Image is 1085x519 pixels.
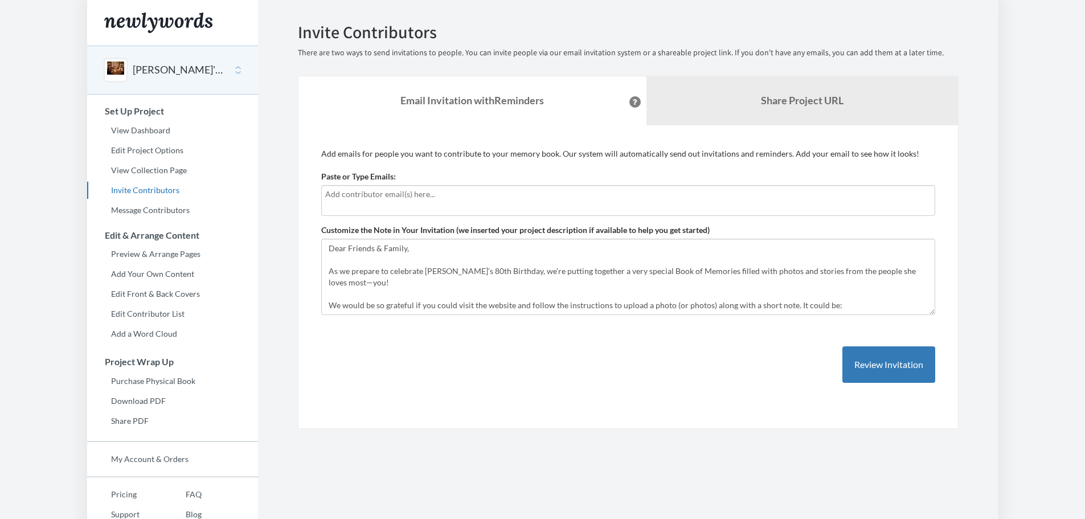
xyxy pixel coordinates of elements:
[325,188,931,201] input: Add contributor email(s) here...
[162,486,202,503] a: FAQ
[87,285,258,303] a: Edit Front & Back Covers
[87,393,258,410] a: Download PDF
[761,94,844,107] b: Share Project URL
[87,202,258,219] a: Message Contributors
[87,162,258,179] a: View Collection Page
[87,265,258,283] a: Add Your Own Content
[400,94,544,107] strong: Email Invitation with Reminders
[88,230,258,240] h3: Edit & Arrange Content
[87,451,258,468] a: My Account & Orders
[87,182,258,199] a: Invite Contributors
[87,486,162,503] a: Pricing
[321,171,396,182] label: Paste or Type Emails:
[87,305,258,322] a: Edit Contributor List
[321,224,710,236] label: Customize the Note in Your Invitation (we inserted your project description if available to help ...
[87,122,258,139] a: View Dashboard
[88,106,258,116] h3: Set Up Project
[842,346,935,383] button: Review Invitation
[104,13,212,33] img: Newlywords logo
[298,23,959,42] h2: Invite Contributors
[87,325,258,342] a: Add a Word Cloud
[321,148,935,160] p: Add emails for people you want to contribute to your memory book. Our system will automatically s...
[321,239,935,315] textarea: Dear Friends & Family, As we prepare to celebrate [PERSON_NAME]’s 80th Birthday, we’re putting to...
[133,63,225,77] button: [PERSON_NAME]'s Birthday Book of Memories
[87,373,258,390] a: Purchase Physical Book
[88,357,258,367] h3: Project Wrap Up
[87,142,258,159] a: Edit Project Options
[298,47,959,59] p: There are two ways to send invitations to people. You can invite people via our email invitation ...
[87,246,258,263] a: Preview & Arrange Pages
[87,412,258,430] a: Share PDF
